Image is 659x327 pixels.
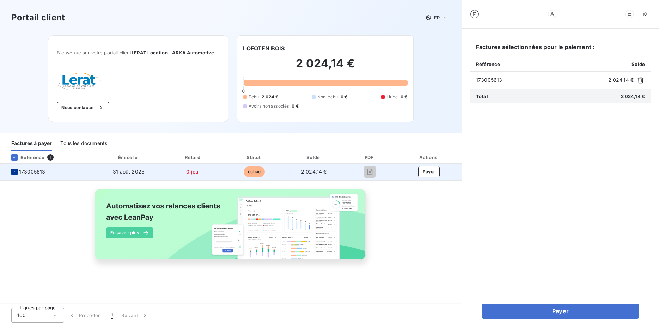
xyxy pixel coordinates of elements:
[317,94,338,100] span: Non-échu
[476,77,605,84] span: 173005613
[418,166,440,177] button: Payer
[19,168,45,175] span: 173005613
[117,308,153,323] button: Suivant
[11,11,65,24] h3: Portail client
[60,136,107,151] div: Tous les documents
[57,50,220,55] span: Bienvenue sur votre portail client .
[262,94,278,100] span: 2 024 €
[249,103,289,109] span: Avoirs non associés
[621,93,645,99] span: 2 024,14 €
[17,312,26,319] span: 100
[631,61,645,67] span: Solde
[225,154,283,161] div: Statut
[286,154,342,161] div: Solde
[57,72,102,91] img: Company logo
[398,154,460,161] div: Actions
[249,94,259,100] span: Échu
[476,61,500,67] span: Référence
[401,94,407,100] span: 0 €
[47,154,54,161] span: 1
[470,43,651,57] h6: Factures sélectionnées pour le paiement :
[111,312,113,319] span: 1
[386,94,398,100] span: Litige
[57,102,109,113] button: Nous contacter
[482,304,639,319] button: Payer
[186,169,200,175] span: 0 jour
[243,44,285,53] h6: LOFOTEN BOIS
[107,308,117,323] button: 1
[301,169,327,175] span: 2 024,14 €
[96,154,161,161] div: Émise le
[89,185,373,272] img: banner
[6,154,44,161] div: Référence
[11,136,52,151] div: Factures à payer
[292,103,298,109] span: 0 €
[164,154,222,161] div: Retard
[345,154,395,161] div: PDF
[434,15,440,20] span: FR
[476,93,488,99] span: Total
[243,56,407,78] h2: 2 024,14 €
[64,308,107,323] button: Précédent
[244,166,265,177] span: échue
[242,88,245,94] span: 0
[132,50,214,55] span: LERAT Location - ARKA Automotive
[341,94,347,100] span: 0 €
[113,169,144,175] span: 31 août 2025
[608,77,634,84] span: 2 024,14 €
